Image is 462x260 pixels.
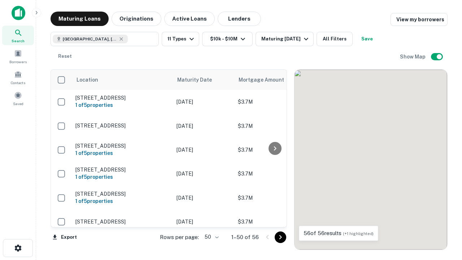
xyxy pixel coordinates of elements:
[356,32,379,46] button: Save your search to get updates of matches that match your search criteria.
[202,32,253,46] button: $10k - $10M
[75,173,169,181] h6: 1 of 5 properties
[343,231,374,236] span: (+1 highlighted)
[176,194,231,202] p: [DATE]
[72,70,173,90] th: Location
[176,218,231,226] p: [DATE]
[75,149,169,157] h6: 1 of 5 properties
[177,75,221,84] span: Maturity Date
[75,95,169,101] p: [STREET_ADDRESS]
[112,12,161,26] button: Originations
[218,12,261,26] button: Lenders
[317,32,353,46] button: All Filters
[162,32,199,46] button: 11 Types
[51,12,109,26] button: Maturing Loans
[160,233,199,242] p: Rows per page:
[176,98,231,106] p: [DATE]
[239,75,293,84] span: Mortgage Amount
[75,166,169,173] p: [STREET_ADDRESS]
[75,218,169,225] p: [STREET_ADDRESS]
[75,143,169,149] p: [STREET_ADDRESS]
[275,231,286,243] button: Go to next page
[75,101,169,109] h6: 1 of 5 properties
[391,13,448,26] a: View my borrowers
[234,70,314,90] th: Mortgage Amount
[75,197,169,205] h6: 1 of 5 properties
[176,146,231,154] p: [DATE]
[53,49,77,64] button: Reset
[238,194,310,202] p: $3.7M
[12,6,25,20] img: capitalize-icon.png
[176,170,231,178] p: [DATE]
[173,70,234,90] th: Maturity Date
[238,218,310,226] p: $3.7M
[400,53,427,61] h6: Show Map
[176,122,231,130] p: [DATE]
[51,232,79,243] button: Export
[261,35,310,43] div: Maturing [DATE]
[12,38,25,44] span: Search
[75,122,169,129] p: [STREET_ADDRESS]
[238,146,310,154] p: $3.7M
[2,88,34,108] a: Saved
[256,32,314,46] button: Maturing [DATE]
[9,59,27,65] span: Borrowers
[13,101,23,107] span: Saved
[238,170,310,178] p: $3.7M
[238,98,310,106] p: $3.7M
[238,122,310,130] p: $3.7M
[164,12,215,26] button: Active Loans
[426,179,462,214] iframe: Chat Widget
[11,80,25,86] span: Contacts
[63,36,117,42] span: [GEOGRAPHIC_DATA], [GEOGRAPHIC_DATA]
[295,70,447,250] div: 0 0
[231,233,259,242] p: 1–50 of 56
[75,191,169,197] p: [STREET_ADDRESS]
[202,232,220,242] div: 50
[2,68,34,87] a: Contacts
[2,26,34,45] a: Search
[76,75,98,84] span: Location
[304,229,374,238] p: 56 of 56 results
[2,47,34,66] a: Borrowers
